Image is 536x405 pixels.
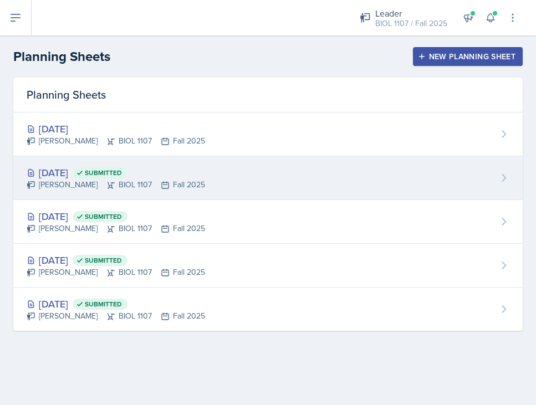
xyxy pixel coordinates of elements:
div: [PERSON_NAME] BIOL 1107 Fall 2025 [27,223,205,234]
div: [PERSON_NAME] BIOL 1107 Fall 2025 [27,135,205,147]
div: [DATE] [27,253,205,268]
div: [PERSON_NAME] BIOL 1107 Fall 2025 [27,179,205,191]
a: [DATE] [PERSON_NAME]BIOL 1107Fall 2025 [13,112,523,156]
a: [DATE] Submitted [PERSON_NAME]BIOL 1107Fall 2025 [13,288,523,331]
span: Submitted [85,256,122,265]
div: BIOL 1107 / Fall 2025 [375,18,447,29]
a: [DATE] Submitted [PERSON_NAME]BIOL 1107Fall 2025 [13,244,523,288]
button: New Planning Sheet [413,47,523,66]
div: [DATE] [27,121,205,136]
div: Leader [375,7,447,20]
div: [PERSON_NAME] BIOL 1107 Fall 2025 [27,310,205,322]
a: [DATE] Submitted [PERSON_NAME]BIOL 1107Fall 2025 [13,156,523,200]
a: [DATE] Submitted [PERSON_NAME]BIOL 1107Fall 2025 [13,200,523,244]
div: [DATE] [27,209,205,224]
span: Submitted [85,212,122,221]
span: Submitted [85,168,122,177]
div: [PERSON_NAME] BIOL 1107 Fall 2025 [27,266,205,278]
div: New Planning Sheet [420,52,515,61]
span: Submitted [85,300,122,309]
div: [DATE] [27,296,205,311]
h2: Planning Sheets [13,47,110,66]
div: Planning Sheets [13,78,523,112]
div: [DATE] [27,165,205,180]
